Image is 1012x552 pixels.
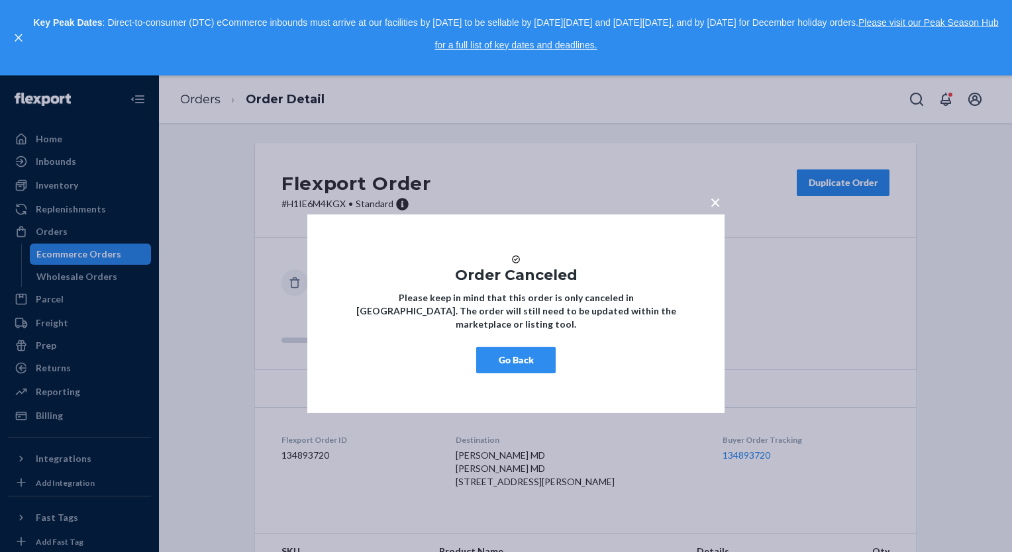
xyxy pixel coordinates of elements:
[12,31,25,44] button: close,
[356,292,676,330] strong: Please keep in mind that this order is only canceled in [GEOGRAPHIC_DATA]. The order will still n...
[347,267,685,283] h1: Order Canceled
[434,17,998,50] a: Please visit our Peak Season Hub for a full list of key dates and deadlines.
[710,191,721,213] span: ×
[32,12,1000,56] p: : Direct-to-consumer (DTC) eCommerce inbounds must arrive at our facilities by [DATE] to be sella...
[33,17,102,28] strong: Key Peak Dates
[476,347,556,373] button: Go Back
